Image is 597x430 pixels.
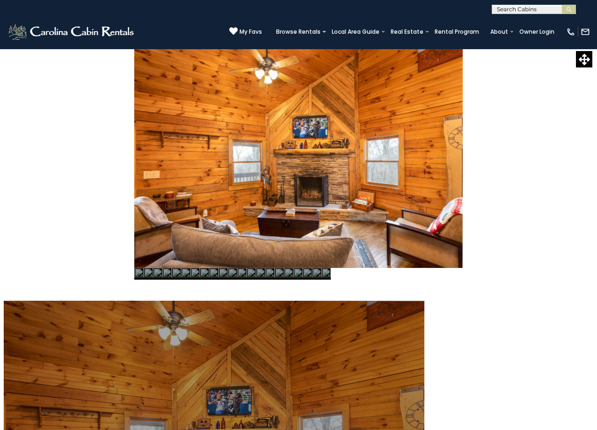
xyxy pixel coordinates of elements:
a: Local Area Guide [327,25,384,38]
span: My Favs [240,28,262,36]
a: Browse Rentals [271,25,325,38]
img: White-1-2.png [7,22,137,41]
img: phone-regular-white.png [566,27,575,37]
a: Real Estate [386,25,428,38]
a: My Favs [229,27,262,37]
a: Rental Program [430,25,484,38]
img: mail-regular-white.png [581,27,590,37]
a: Owner Login [515,25,559,38]
a: About [486,25,513,38]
